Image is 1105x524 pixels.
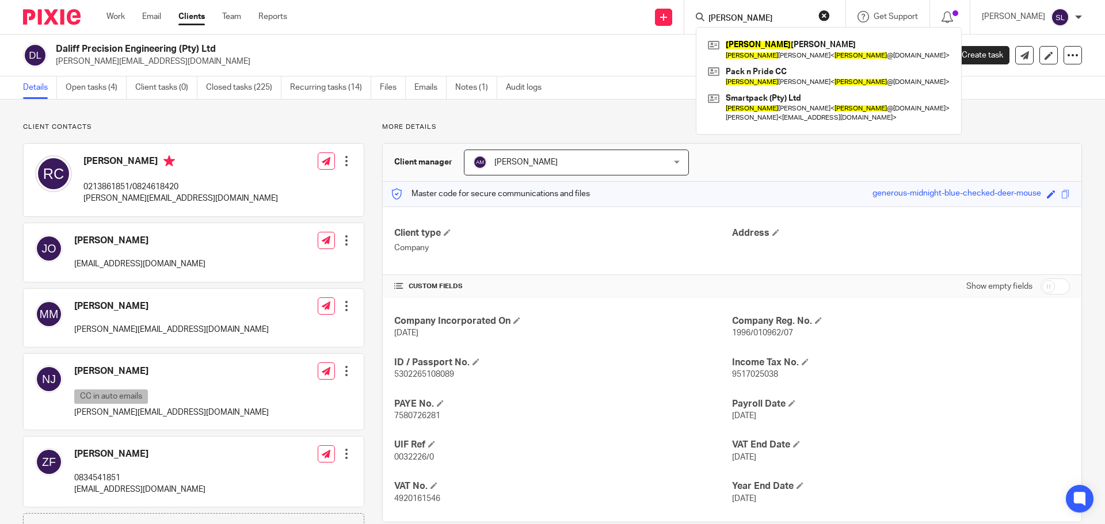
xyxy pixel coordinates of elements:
[382,123,1082,132] p: More details
[494,158,558,166] span: [PERSON_NAME]
[74,484,205,495] p: [EMAIL_ADDRESS][DOMAIN_NAME]
[163,155,175,167] i: Primary
[74,235,205,247] h4: [PERSON_NAME]
[74,365,269,377] h4: [PERSON_NAME]
[74,300,269,312] h4: [PERSON_NAME]
[394,282,732,291] h4: CUSTOM FIELDS
[142,11,161,22] a: Email
[872,188,1041,201] div: generous-midnight-blue-checked-deer-mouse
[732,357,1070,369] h4: Income Tax No.
[135,77,197,99] a: Client tasks (0)
[74,389,148,404] p: CC in auto emails
[206,77,281,99] a: Closed tasks (225)
[56,56,925,67] p: [PERSON_NAME][EMAIL_ADDRESS][DOMAIN_NAME]
[1051,8,1069,26] img: svg%3E
[732,495,756,503] span: [DATE]
[66,77,127,99] a: Open tasks (4)
[380,77,406,99] a: Files
[818,10,830,21] button: Clear
[23,9,81,25] img: Pixie
[732,412,756,420] span: [DATE]
[74,324,269,335] p: [PERSON_NAME][EMAIL_ADDRESS][DOMAIN_NAME]
[394,315,732,327] h4: Company Incorporated On
[106,11,125,22] a: Work
[966,281,1032,292] label: Show empty fields
[732,370,778,378] span: 9517025038
[35,235,63,262] img: svg%3E
[394,370,454,378] span: 5302265108089
[35,155,72,192] img: svg%3E
[290,77,371,99] a: Recurring tasks (14)
[732,453,756,461] span: [DATE]
[74,407,269,418] p: [PERSON_NAME][EMAIL_ADDRESS][DOMAIN_NAME]
[74,258,205,270] p: [EMAIL_ADDRESS][DOMAIN_NAME]
[394,453,434,461] span: 0032226/0
[394,329,418,337] span: [DATE]
[222,11,241,22] a: Team
[732,398,1070,410] h4: Payroll Date
[35,365,63,393] img: svg%3E
[35,448,63,476] img: svg%3E
[394,398,732,410] h4: PAYE No.
[732,480,1070,492] h4: Year End Date
[23,77,57,99] a: Details
[23,43,47,67] img: svg%3E
[83,181,278,193] p: 0213861851/0824618420
[394,480,732,492] h4: VAT No.
[23,123,364,132] p: Client contacts
[83,155,278,170] h4: [PERSON_NAME]
[35,300,63,328] img: svg%3E
[394,439,732,451] h4: UIF Ref
[394,156,452,168] h3: Client manager
[732,439,1070,451] h4: VAT End Date
[414,77,447,99] a: Emails
[391,188,590,200] p: Master code for secure communications and files
[506,77,550,99] a: Audit logs
[732,315,1070,327] h4: Company Reg. No.
[982,11,1045,22] p: [PERSON_NAME]
[394,227,732,239] h4: Client type
[394,495,440,503] span: 4920161546
[56,43,752,55] h2: Daliff Precision Engineering (Pty) Ltd
[732,329,793,337] span: 1996/010962/07
[943,46,1009,64] a: Create task
[394,357,732,369] h4: ID / Passport No.
[874,13,918,21] span: Get Support
[394,242,732,254] p: Company
[83,193,278,204] p: [PERSON_NAME][EMAIL_ADDRESS][DOMAIN_NAME]
[732,227,1070,239] h4: Address
[74,472,205,484] p: 0834541851
[455,77,497,99] a: Notes (1)
[74,448,205,460] h4: [PERSON_NAME]
[473,155,487,169] img: svg%3E
[178,11,205,22] a: Clients
[258,11,287,22] a: Reports
[707,14,811,24] input: Search
[394,412,440,420] span: 7580726281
